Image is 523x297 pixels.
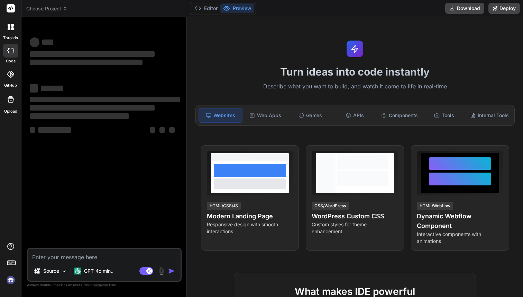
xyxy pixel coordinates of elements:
p: Responsive design with smooth interactions [207,221,293,235]
div: Web Apps [244,108,287,123]
img: signin [5,274,17,286]
img: Pick Models [61,268,67,274]
label: Upload [4,108,17,114]
img: GPT-4o mini [74,268,81,274]
button: Download [445,3,484,14]
span: ‌ [30,127,35,133]
p: Describe what you want to build, and watch it come to life in real-time [191,82,519,91]
span: ‌ [30,60,143,65]
div: Games [288,108,332,123]
span: ‌ [159,127,165,133]
p: Interactive components with animations [417,231,503,245]
h1: Turn ideas into code instantly [191,65,519,78]
div: Websites [199,108,242,123]
label: threads [3,35,18,41]
div: Components [378,108,421,123]
div: Tools [423,108,466,123]
h4: WordPress Custom CSS [312,211,398,221]
span: ‌ [30,105,155,111]
button: Editor [192,3,220,13]
div: APIs [333,108,376,123]
span: Choose Project [26,5,67,12]
span: ‌ [42,40,53,45]
p: GPT-4o min.. [84,268,113,274]
img: attachment [157,267,165,275]
h4: Dynamic Webflow Component [417,211,503,231]
p: Custom styles for theme enhancement [312,221,398,235]
span: ‌ [30,84,38,93]
span: ‌ [38,127,71,133]
span: ‌ [30,97,180,102]
p: Source [43,268,59,274]
div: HTML/Webflow [417,202,453,210]
div: HTML/CSS/JS [207,202,241,210]
div: CSS/WordPress [312,202,349,210]
button: Preview [220,3,254,13]
span: ‌ [150,127,155,133]
span: privacy [93,283,105,287]
span: ‌ [30,37,39,47]
span: ‌ [30,113,129,119]
p: Always double-check its answers. Your in Bind [27,282,182,288]
img: icon [168,268,175,274]
button: Deploy [488,3,520,14]
label: code [6,58,16,64]
span: ‌ [169,127,175,133]
h4: Modern Landing Page [207,211,293,221]
div: Internal Tools [467,108,512,123]
span: ‌ [41,86,63,91]
span: ‌ [30,51,155,57]
label: GitHub [4,82,17,88]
